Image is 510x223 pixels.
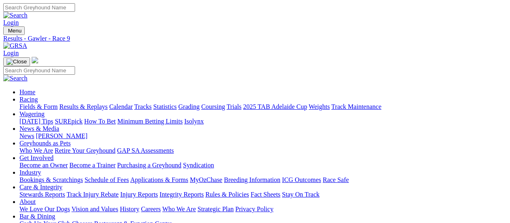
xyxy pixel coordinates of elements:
[19,191,65,198] a: Stewards Reports
[19,89,35,95] a: Home
[84,118,116,125] a: How To Bet
[19,132,34,139] a: News
[19,184,62,191] a: Care & Integrity
[84,176,129,183] a: Schedule of Fees
[59,103,108,110] a: Results & Replays
[162,206,196,212] a: Who We Are
[201,103,225,110] a: Coursing
[3,66,75,75] input: Search
[8,28,22,34] span: Menu
[19,147,507,154] div: Greyhounds as Pets
[179,103,200,110] a: Grading
[190,176,222,183] a: MyOzChase
[183,162,214,169] a: Syndication
[69,162,116,169] a: Become a Trainer
[55,118,82,125] a: SUREpick
[19,198,36,205] a: About
[3,19,19,26] a: Login
[282,191,319,198] a: Stay On Track
[6,58,27,65] img: Close
[3,26,25,35] button: Toggle navigation
[19,140,71,147] a: Greyhounds as Pets
[117,118,183,125] a: Minimum Betting Limits
[153,103,177,110] a: Statistics
[19,103,58,110] a: Fields & Form
[19,162,507,169] div: Get Involved
[36,132,87,139] a: [PERSON_NAME]
[159,191,204,198] a: Integrity Reports
[3,75,28,82] img: Search
[120,206,139,212] a: History
[109,103,133,110] a: Calendar
[3,57,30,66] button: Toggle navigation
[117,162,181,169] a: Purchasing a Greyhound
[3,12,28,19] img: Search
[134,103,152,110] a: Tracks
[19,103,507,110] div: Racing
[19,176,507,184] div: Industry
[198,206,234,212] a: Strategic Plan
[251,191,280,198] a: Fact Sheets
[323,176,349,183] a: Race Safe
[67,191,118,198] a: Track Injury Rebate
[19,191,507,198] div: Care & Integrity
[19,206,507,213] div: About
[309,103,330,110] a: Weights
[3,42,27,50] img: GRSA
[226,103,241,110] a: Trials
[184,118,204,125] a: Isolynx
[19,162,68,169] a: Become an Owner
[3,35,507,42] a: Results - Gawler - Race 9
[282,176,321,183] a: ICG Outcomes
[205,191,249,198] a: Rules & Policies
[3,3,75,12] input: Search
[55,147,116,154] a: Retire Your Greyhound
[19,118,53,125] a: [DATE] Tips
[19,206,70,212] a: We Love Our Dogs
[141,206,161,212] a: Careers
[19,132,507,140] div: News & Media
[19,125,59,132] a: News & Media
[19,96,38,103] a: Racing
[117,147,174,154] a: GAP SA Assessments
[235,206,273,212] a: Privacy Policy
[19,213,55,220] a: Bar & Dining
[32,57,38,63] img: logo-grsa-white.png
[243,103,307,110] a: 2025 TAB Adelaide Cup
[19,154,54,161] a: Get Involved
[19,176,83,183] a: Bookings & Scratchings
[331,103,381,110] a: Track Maintenance
[19,118,507,125] div: Wagering
[19,147,53,154] a: Who We Are
[19,110,45,117] a: Wagering
[3,50,19,56] a: Login
[224,176,280,183] a: Breeding Information
[120,191,158,198] a: Injury Reports
[130,176,188,183] a: Applications & Forms
[19,169,41,176] a: Industry
[71,206,118,212] a: Vision and Values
